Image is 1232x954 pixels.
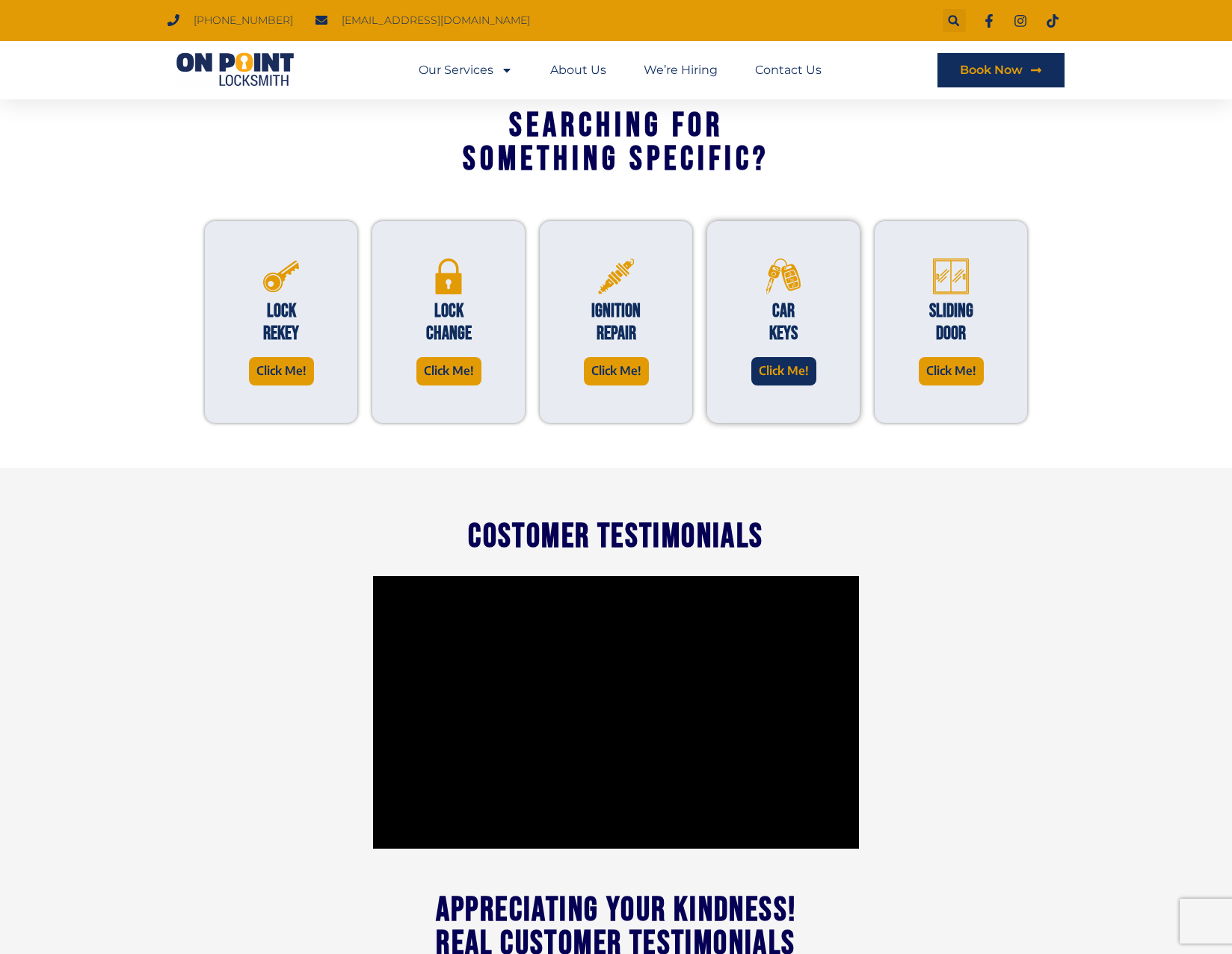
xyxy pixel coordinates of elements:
[550,53,606,87] a: About Us
[468,520,763,554] h2: Costomer testimonials
[373,576,859,849] iframe: Customer testimonials On Point Locksmith
[912,300,990,345] h2: Sliding door
[249,357,314,385] a: Click Me!
[584,357,649,385] a: Click Me!
[338,10,530,31] span: [EMAIL_ADDRESS][DOMAIN_NAME]
[751,357,816,385] a: Click Me!
[424,361,474,381] span: Click Me!
[759,361,809,381] span: Click Me!
[745,300,822,345] h2: Car Keys
[926,361,976,381] span: Click Me!
[419,53,822,87] nav: Menu
[644,53,718,87] a: We’re Hiring
[242,300,320,345] h2: Lock Rekey
[960,64,1023,76] span: Book Now
[577,300,655,345] h2: IGNITION REPAIR
[256,361,307,381] span: Click Me!
[937,53,1065,87] a: Book Now
[410,300,487,345] h2: Lock change
[190,10,293,31] span: [PHONE_NUMBER]
[943,9,966,32] div: Search
[416,357,481,385] a: Click Me!
[755,53,822,87] a: Contact Us
[591,361,641,381] span: Click Me!
[197,109,1035,176] h2: Searching for Something Specific?
[419,53,513,87] a: Our Services
[919,357,984,385] a: Click Me!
